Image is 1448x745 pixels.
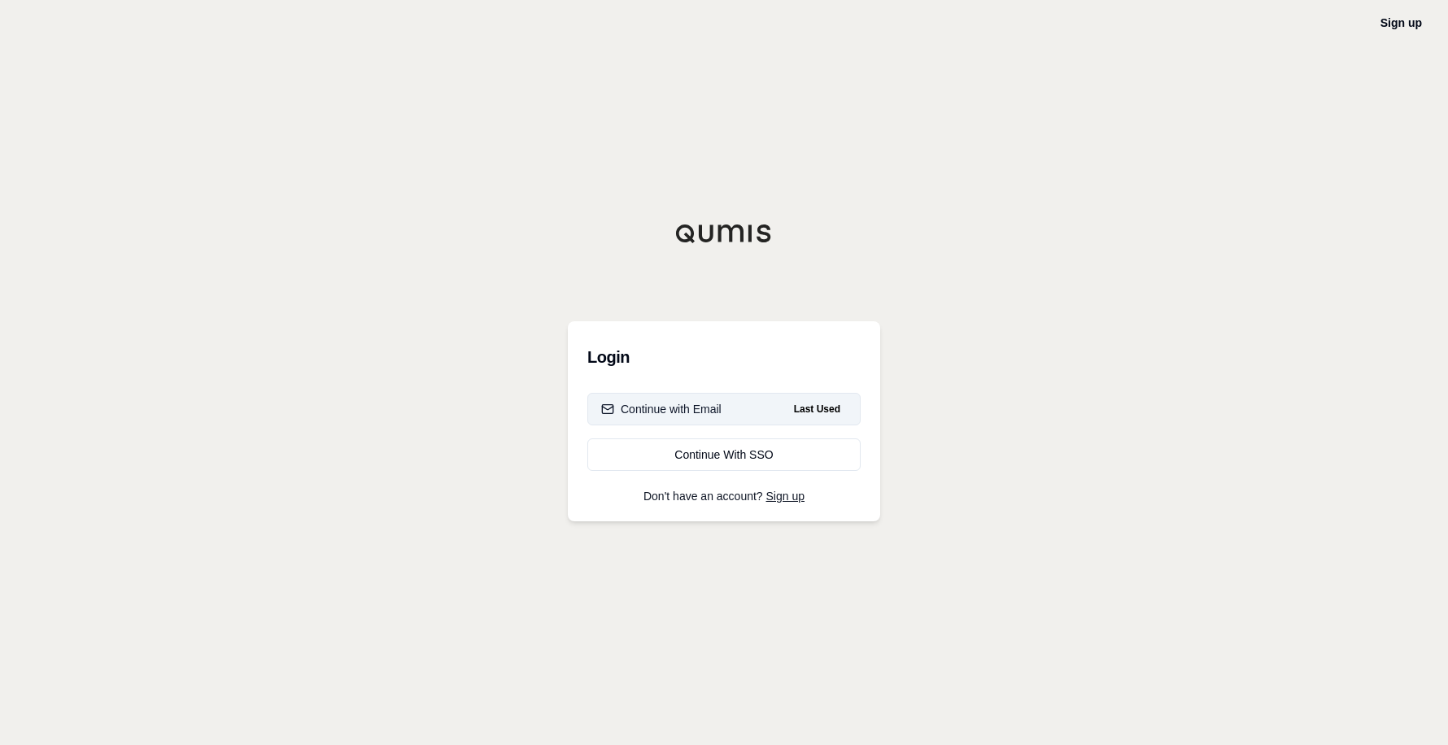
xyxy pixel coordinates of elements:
[601,401,722,417] div: Continue with Email
[587,393,861,425] button: Continue with EmailLast Used
[1380,16,1422,29] a: Sign up
[587,438,861,471] a: Continue With SSO
[787,399,847,419] span: Last Used
[766,490,805,503] a: Sign up
[601,447,847,463] div: Continue With SSO
[587,490,861,502] p: Don't have an account?
[587,341,861,373] h3: Login
[675,224,773,243] img: Qumis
